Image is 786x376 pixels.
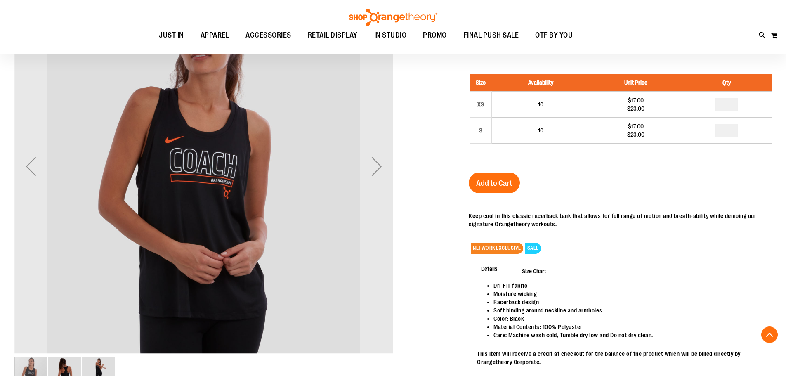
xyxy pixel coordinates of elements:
[493,323,763,331] li: Material Contents: 100% Polyester
[474,98,487,111] div: XS
[525,243,541,254] span: SALE
[300,26,366,45] a: RETAIL DISPLAY
[474,124,487,137] div: S
[308,26,358,45] span: RETAIL DISPLAY
[538,127,543,134] span: 10
[492,74,590,92] th: Availability
[423,26,447,45] span: PROMO
[245,26,291,45] span: ACCESSORIES
[469,212,772,228] div: Keep cool in this classic racerback tank that allows for full range of motion and breath-ability ...
[470,74,492,92] th: Size
[415,26,455,45] a: PROMO
[682,74,772,92] th: Qty
[594,96,677,104] div: $17.00
[493,290,763,298] li: Moisture wicking
[493,306,763,315] li: Soft binding around neckline and armholes
[594,130,677,139] div: $23.00
[159,26,184,45] span: JUST IN
[469,258,510,279] span: Details
[538,101,543,108] span: 10
[151,26,192,45] a: JUST IN
[469,173,520,193] button: Add to Cart
[477,350,763,366] p: This item will receive a credit at checkout for the balance of the product which will be billed d...
[510,260,559,281] span: Size Chart
[527,26,581,45] a: OTF BY YOU
[366,26,415,45] a: IN STUDIO
[761,326,778,343] button: Back To Top
[493,331,763,339] li: Care: Machine wash cold, Tumble dry low and Do not dry clean.
[463,26,519,45] span: FINAL PUSH SALE
[237,26,300,45] a: ACCESSORIES
[348,9,439,26] img: Shop Orangetheory
[535,26,573,45] span: OTF BY YOU
[493,298,763,306] li: Racerback design
[493,315,763,323] li: Color: Black
[594,122,677,130] div: $17.00
[471,243,523,254] span: NETWORK EXCLUSIVE
[374,26,407,45] span: IN STUDIO
[192,26,238,45] a: APPAREL
[590,74,682,92] th: Unit Price
[594,104,677,113] div: $23.00
[493,281,763,290] li: Dri-FIT fabric
[201,26,229,45] span: APPAREL
[476,179,512,188] span: Add to Cart
[455,26,527,45] a: FINAL PUSH SALE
